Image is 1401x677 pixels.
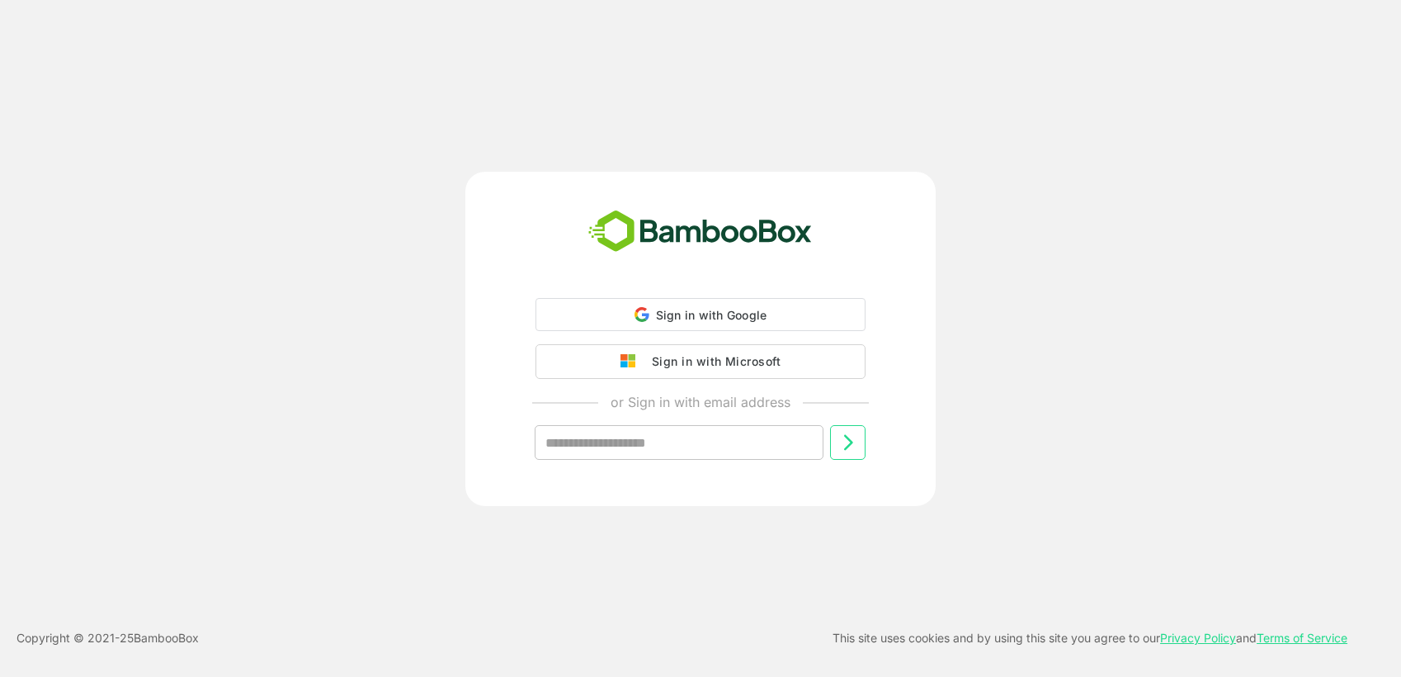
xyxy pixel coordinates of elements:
[644,351,781,372] div: Sign in with Microsoft
[656,308,767,322] span: Sign in with Google
[535,298,866,331] div: Sign in with Google
[611,392,790,412] p: or Sign in with email address
[17,628,199,648] p: Copyright © 2021- 25 BambooBox
[1160,631,1236,645] a: Privacy Policy
[535,344,866,379] button: Sign in with Microsoft
[620,354,644,369] img: google
[579,205,821,259] img: bamboobox
[1257,631,1347,645] a: Terms of Service
[833,628,1347,648] p: This site uses cookies and by using this site you agree to our and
